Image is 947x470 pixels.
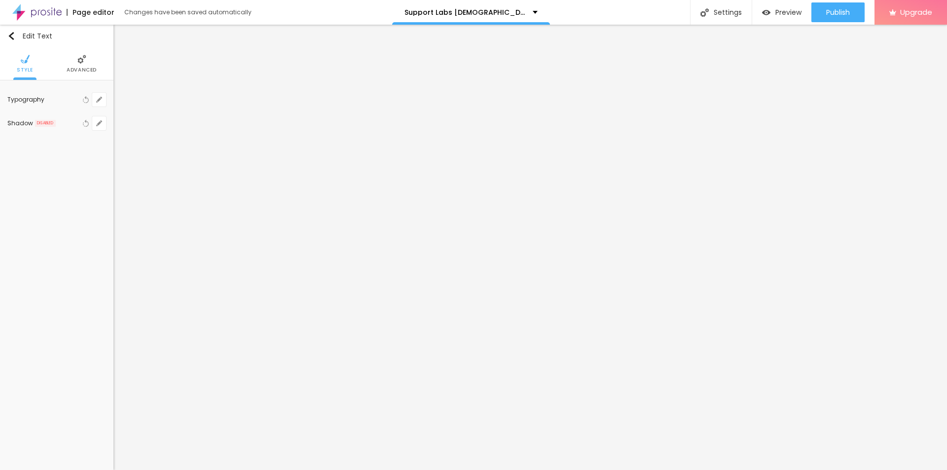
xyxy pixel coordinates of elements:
button: Preview [752,2,811,22]
span: Advanced [67,68,97,72]
span: Preview [775,8,801,16]
span: DISABLED [35,120,56,127]
div: Changes have been saved automatically [124,9,252,15]
img: Icone [7,32,15,40]
span: Style [17,68,33,72]
div: Typography [7,97,80,103]
img: view-1.svg [762,8,770,17]
iframe: Editor [113,25,947,470]
p: Support Labs [DEMOGRAPHIC_DATA] Performance Gummies Official 2025 [404,9,525,16]
span: Upgrade [900,8,932,16]
span: Publish [826,8,850,16]
img: Icone [700,8,709,17]
div: Page editor [67,9,114,16]
img: Icone [21,55,30,64]
img: Icone [77,55,86,64]
div: Shadow [7,120,33,126]
button: Publish [811,2,865,22]
div: Edit Text [7,32,52,40]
